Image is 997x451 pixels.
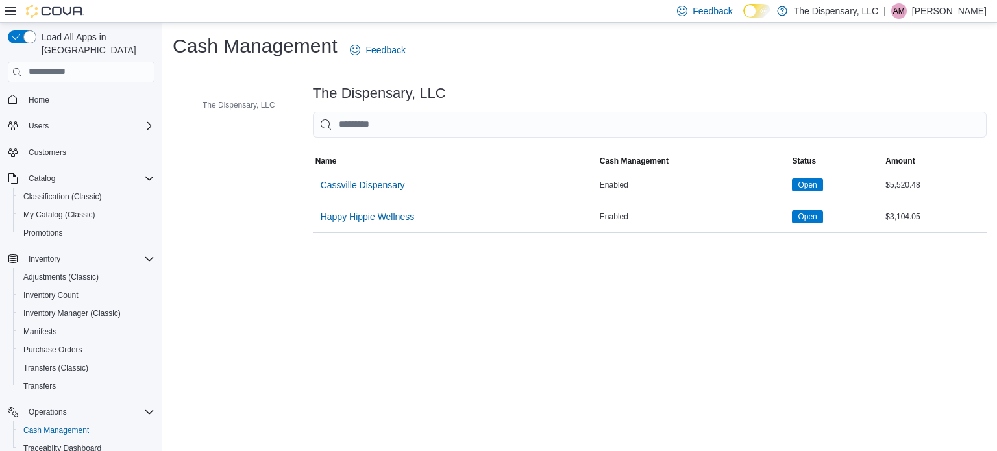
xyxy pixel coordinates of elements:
[29,95,49,105] span: Home
[912,3,987,19] p: [PERSON_NAME]
[3,117,160,135] button: Users
[13,341,160,359] button: Purchase Orders
[597,209,790,225] div: Enabled
[693,5,732,18] span: Feedback
[3,169,160,188] button: Catalog
[29,147,66,158] span: Customers
[29,254,60,264] span: Inventory
[29,407,67,417] span: Operations
[321,210,414,223] span: Happy Hippie Wellness
[13,268,160,286] button: Adjustments (Classic)
[315,172,410,198] button: Cassville Dispensary
[23,272,99,282] span: Adjustments (Classic)
[13,286,160,304] button: Inventory Count
[600,156,669,166] span: Cash Management
[18,422,94,438] a: Cash Management
[23,425,89,435] span: Cash Management
[597,153,790,169] button: Cash Management
[18,269,154,285] span: Adjustments (Classic)
[26,5,84,18] img: Cova
[18,324,62,339] a: Manifests
[891,3,907,19] div: Alisha Madison
[883,209,987,225] div: $3,104.05
[18,422,154,438] span: Cash Management
[18,207,154,223] span: My Catalog (Classic)
[13,377,160,395] button: Transfers
[792,156,816,166] span: Status
[23,92,55,108] a: Home
[23,381,56,391] span: Transfers
[313,112,987,138] input: This is a search bar. As you type, the results lower in the page will automatically filter.
[23,191,102,202] span: Classification (Classic)
[13,224,160,242] button: Promotions
[18,342,154,358] span: Purchase Orders
[23,308,121,319] span: Inventory Manager (Classic)
[36,30,154,56] span: Load All Apps in [GEOGRAPHIC_DATA]
[893,3,905,19] span: AM
[18,287,84,303] a: Inventory Count
[13,304,160,323] button: Inventory Manager (Classic)
[345,37,410,63] a: Feedback
[13,206,160,224] button: My Catalog (Classic)
[18,378,61,394] a: Transfers
[23,251,154,267] span: Inventory
[23,145,71,160] a: Customers
[13,421,160,439] button: Cash Management
[23,404,72,420] button: Operations
[794,3,878,19] p: The Dispensary, LLC
[743,4,770,18] input: Dark Mode
[23,251,66,267] button: Inventory
[789,153,883,169] button: Status
[313,86,446,101] h3: The Dispensary, LLC
[23,144,154,160] span: Customers
[18,207,101,223] a: My Catalog (Classic)
[18,342,88,358] a: Purchase Orders
[13,323,160,341] button: Manifests
[23,171,154,186] span: Catalog
[13,188,160,206] button: Classification (Classic)
[792,178,822,191] span: Open
[792,210,822,223] span: Open
[23,290,79,300] span: Inventory Count
[173,33,337,59] h1: Cash Management
[365,43,405,56] span: Feedback
[313,153,597,169] button: Name
[321,178,405,191] span: Cassville Dispensary
[885,156,915,166] span: Amount
[23,210,95,220] span: My Catalog (Classic)
[18,225,154,241] span: Promotions
[18,287,154,303] span: Inventory Count
[18,269,104,285] a: Adjustments (Classic)
[18,306,154,321] span: Inventory Manager (Classic)
[315,204,419,230] button: Happy Hippie Wellness
[29,121,49,131] span: Users
[18,189,107,204] a: Classification (Classic)
[23,171,60,186] button: Catalog
[3,90,160,109] button: Home
[597,177,790,193] div: Enabled
[13,359,160,377] button: Transfers (Classic)
[23,118,54,134] button: Users
[3,403,160,421] button: Operations
[798,211,817,223] span: Open
[203,100,275,110] span: The Dispensary, LLC
[3,250,160,268] button: Inventory
[18,225,68,241] a: Promotions
[23,118,154,134] span: Users
[18,306,126,321] a: Inventory Manager (Classic)
[798,179,817,191] span: Open
[23,326,56,337] span: Manifests
[18,189,154,204] span: Classification (Classic)
[18,360,154,376] span: Transfers (Classic)
[18,378,154,394] span: Transfers
[23,404,154,420] span: Operations
[18,324,154,339] span: Manifests
[3,143,160,162] button: Customers
[883,153,987,169] button: Amount
[23,228,63,238] span: Promotions
[29,173,55,184] span: Catalog
[23,363,88,373] span: Transfers (Classic)
[18,360,93,376] a: Transfers (Classic)
[184,97,280,113] button: The Dispensary, LLC
[883,3,886,19] p: |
